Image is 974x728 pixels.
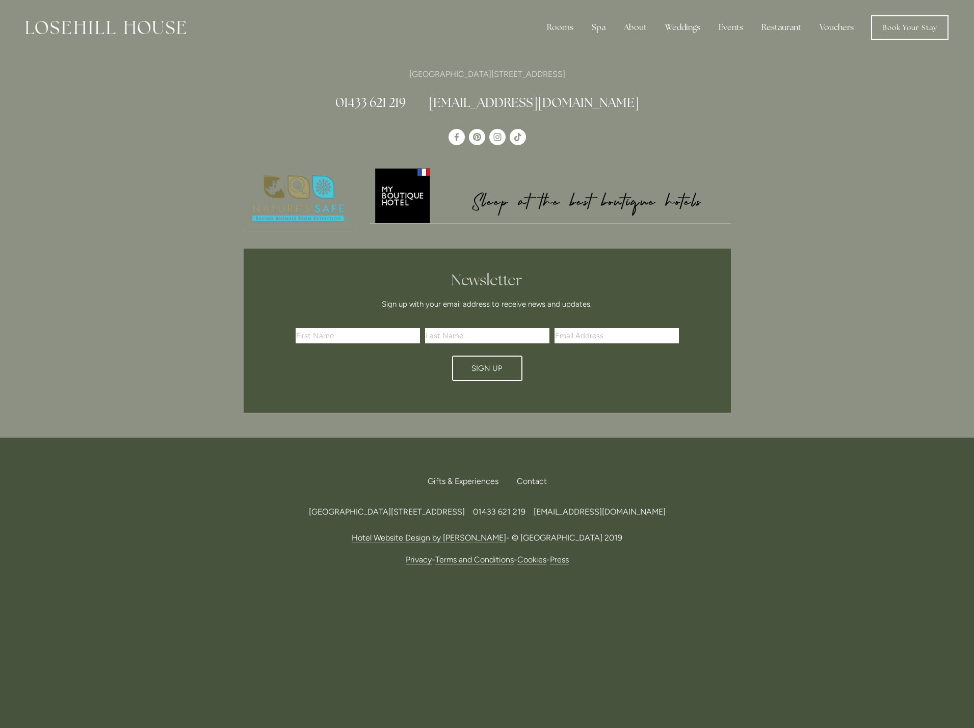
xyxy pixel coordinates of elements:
a: Privacy [406,555,432,565]
img: Losehill House [25,21,186,34]
div: Restaurant [753,17,809,38]
span: Sign Up [471,364,503,373]
p: [GEOGRAPHIC_DATA][STREET_ADDRESS] [244,67,731,81]
a: Pinterest [469,129,485,145]
div: Contact [509,470,547,493]
a: 01433 621 219 [335,94,406,111]
h2: Newsletter [299,271,675,289]
span: 01433 621 219 [473,507,525,517]
input: Email Address [555,328,679,343]
img: My Boutique Hotel - Logo [370,167,731,223]
p: Sign up with your email address to receive news and updates. [299,298,675,310]
div: Rooms [539,17,582,38]
a: [EMAIL_ADDRESS][DOMAIN_NAME] [429,94,639,111]
a: Hotel Website Design by [PERSON_NAME] [352,533,506,543]
p: - © [GEOGRAPHIC_DATA] 2019 [244,531,731,545]
a: [EMAIL_ADDRESS][DOMAIN_NAME] [534,507,666,517]
a: Instagram [489,129,506,145]
a: Press [550,555,569,565]
a: Cookies [517,555,546,565]
a: My Boutique Hotel - Logo [370,167,731,224]
span: [GEOGRAPHIC_DATA][STREET_ADDRESS] [309,507,465,517]
a: Vouchers [811,17,862,38]
a: Book Your Stay [871,15,949,40]
a: TikTok [510,129,526,145]
div: Spa [584,17,614,38]
div: About [616,17,655,38]
a: Terms and Conditions [435,555,514,565]
input: Last Name [425,328,549,343]
span: Gifts & Experiences [428,476,498,486]
button: Sign Up [452,356,522,381]
input: First Name [296,328,420,343]
p: - - - [244,553,731,567]
a: Gifts & Experiences [428,470,507,493]
a: Losehill House Hotel & Spa [449,129,465,145]
img: Nature's Safe - Logo [244,167,353,231]
div: Weddings [657,17,708,38]
div: Events [710,17,751,38]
